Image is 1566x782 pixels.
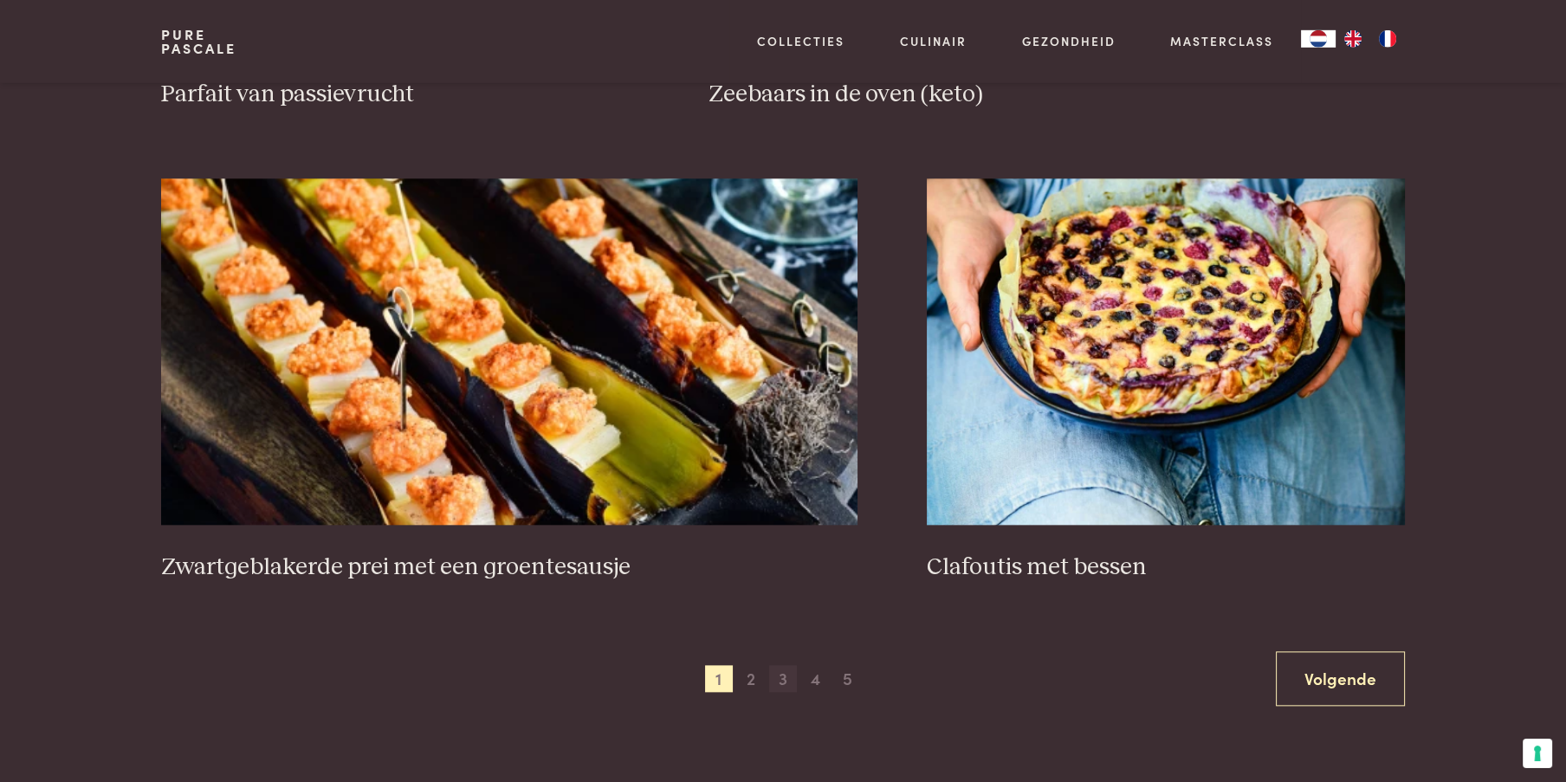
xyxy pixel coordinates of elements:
h3: Zwartgeblakerde prei met een groentesausje [161,553,858,583]
a: Volgende [1276,651,1405,706]
ul: Language list [1336,30,1405,48]
a: Masterclass [1170,32,1273,50]
a: Clafoutis met bessen Clafoutis met bessen [927,178,1405,582]
h3: Clafoutis met bessen [927,553,1405,583]
h3: Parfait van passievrucht [161,80,639,110]
a: Culinair [900,32,967,50]
img: Clafoutis met bessen [927,178,1405,525]
a: FR [1370,30,1405,48]
a: PurePascale [161,28,236,55]
a: Collecties [757,32,844,50]
a: EN [1336,30,1370,48]
aside: Language selected: Nederlands [1301,30,1405,48]
a: Gezondheid [1022,32,1116,50]
a: Zwartgeblakerde prei met een groentesausje Zwartgeblakerde prei met een groentesausje [161,178,858,582]
span: 4 [801,665,829,693]
div: Language [1301,30,1336,48]
h3: Zeebaars in de oven (keto) [709,80,1406,110]
a: NL [1301,30,1336,48]
button: Uw voorkeuren voor toestemming voor trackingtechnologieën [1523,739,1552,768]
span: 5 [833,665,861,693]
img: Zwartgeblakerde prei met een groentesausje [161,178,858,525]
span: 1 [705,665,733,693]
span: 3 [769,665,797,693]
span: 2 [737,665,765,693]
